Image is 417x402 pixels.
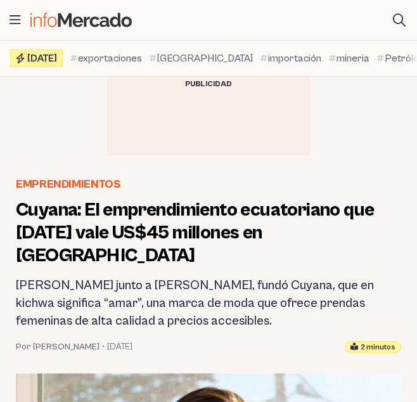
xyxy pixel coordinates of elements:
a: exportaciones [70,51,142,66]
span: • [102,340,105,353]
h1: Cuyana: El emprendimiento ecuatoriano que [DATE] vale US$45 millones en [GEOGRAPHIC_DATA] [16,198,401,267]
a: Por [PERSON_NAME] [16,340,99,353]
span: [GEOGRAPHIC_DATA] [157,51,253,66]
div: Publicidad [107,77,310,92]
time: 27 noviembre, 2023 12:09 [107,340,132,353]
span: mineria [337,51,369,66]
h2: [PERSON_NAME] junto a [PERSON_NAME], fundó Cuyana, que en kichwa significa “amar”, una marca de m... [16,277,401,330]
div: Tiempo estimado de lectura: 2 minutos [345,341,401,353]
span: [DATE] [27,53,57,63]
span: importación [268,51,321,66]
a: Emprendimientos [16,176,121,193]
a: importación [260,51,321,66]
img: Infomercado Ecuador logo [30,13,132,27]
iframe: Advertisement [107,92,310,155]
span: exportaciones [78,51,142,66]
a: [GEOGRAPHIC_DATA] [150,51,253,66]
a: mineria [329,51,369,66]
